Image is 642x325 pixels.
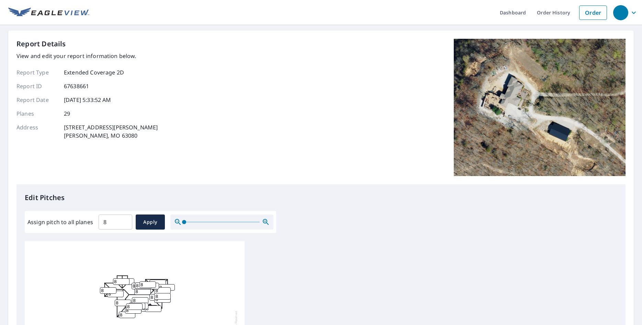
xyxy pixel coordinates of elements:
span: Apply [141,218,159,227]
p: Planes [16,109,58,118]
p: Report Details [16,39,66,49]
button: Apply [136,214,165,230]
p: Report Date [16,96,58,104]
a: Order [579,5,607,20]
p: 67638661 [64,82,89,90]
p: Edit Pitches [25,193,617,203]
img: Top image [454,39,626,176]
img: EV Logo [8,8,89,18]
p: Report Type [16,68,58,77]
p: Address [16,123,58,140]
p: [STREET_ADDRESS][PERSON_NAME] [PERSON_NAME], MO 63080 [64,123,158,140]
p: Report ID [16,82,58,90]
input: 00.0 [99,212,132,232]
p: View and edit your report information below. [16,52,158,60]
p: [DATE] 5:33:52 AM [64,96,111,104]
label: Assign pitch to all planes [27,218,93,226]
p: Extended Coverage 2D [64,68,124,77]
p: 29 [64,109,70,118]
